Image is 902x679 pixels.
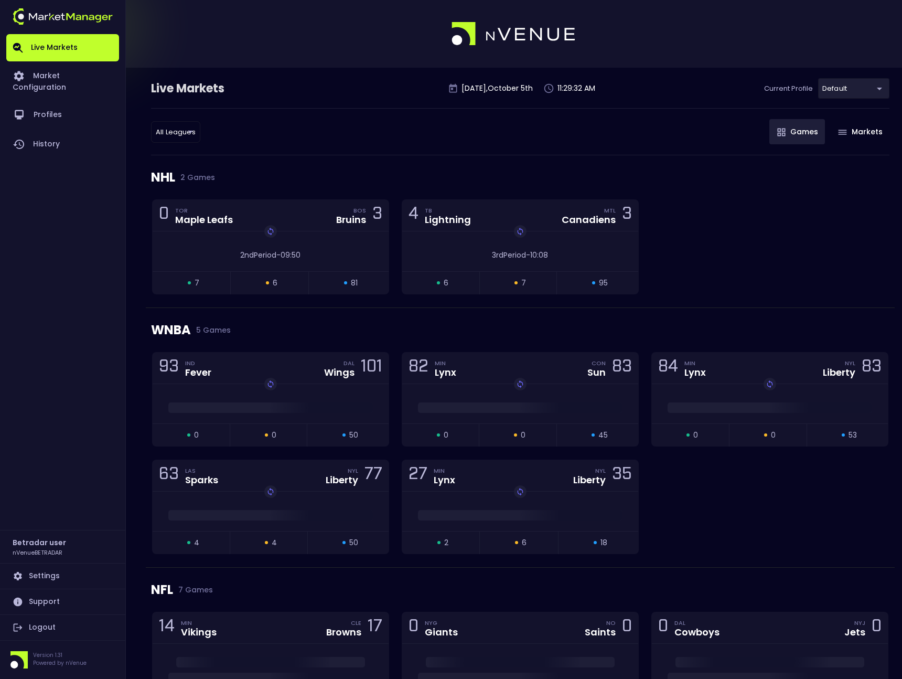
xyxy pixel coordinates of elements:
[364,466,382,485] div: 77
[409,618,418,638] div: 0
[823,368,855,377] div: Liberty
[361,358,382,378] div: 101
[444,430,448,441] span: 0
[175,215,233,225] div: Maple Leafs
[599,278,608,289] span: 95
[351,619,361,627] div: CLE
[849,430,857,441] span: 53
[838,130,847,135] img: gameIcon
[674,628,720,637] div: Cowboys
[6,61,119,100] a: Market Configuration
[684,368,706,377] div: Lynx
[151,568,889,612] div: NFL
[159,618,175,638] div: 14
[777,128,786,136] img: gameIcon
[351,278,358,289] span: 81
[516,227,524,236] img: replayImg
[606,619,616,627] div: NO
[530,250,548,260] span: 10:08
[764,83,813,94] p: Current Profile
[151,308,889,352] div: WNBA
[854,619,865,627] div: NYJ
[622,206,632,225] div: 3
[434,475,455,485] div: Lynx
[272,430,276,441] span: 0
[598,430,608,441] span: 45
[425,628,458,637] div: Giants
[444,278,448,289] span: 6
[587,368,606,377] div: Sun
[151,121,200,143] div: default
[434,466,455,475] div: MIN
[13,548,62,556] h3: nVenueBETRADAR
[461,83,533,94] p: [DATE] , October 5 th
[194,430,199,441] span: 0
[175,173,215,182] span: 2 Games
[266,380,275,388] img: replayImg
[658,618,668,638] div: 0
[516,380,524,388] img: replayImg
[522,537,527,548] span: 6
[151,80,279,97] div: Live Markets
[674,619,720,627] div: DAL
[409,358,428,378] div: 82
[557,83,595,94] p: 11:29:32 AM
[181,619,217,627] div: MIN
[349,430,358,441] span: 50
[272,537,277,548] span: 4
[425,619,458,627] div: NYG
[612,466,632,485] div: 35
[348,466,358,475] div: NYL
[336,215,366,225] div: Bruins
[6,130,119,159] a: History
[6,651,119,669] div: Version 1.31Powered by nVenue
[516,487,524,496] img: replayImg
[151,155,889,199] div: NHL
[368,618,382,638] div: 17
[435,368,456,377] div: Lynx
[276,250,281,260] span: -
[521,278,526,289] span: 7
[444,537,448,548] span: 2
[622,618,632,638] div: 0
[13,537,66,548] h2: Betradar user
[266,227,275,236] img: replayImg
[326,628,361,637] div: Browns
[845,359,855,367] div: NYL
[194,537,199,548] span: 4
[6,564,119,589] a: Settings
[452,22,576,46] img: logo
[521,430,525,441] span: 0
[562,215,616,225] div: Canadiens
[693,430,698,441] span: 0
[13,8,113,25] img: logo
[240,250,276,260] span: 2nd Period
[266,487,275,496] img: replayImg
[830,119,889,144] button: Markets
[604,206,616,215] div: MTL
[526,250,530,260] span: -
[273,278,277,289] span: 6
[769,119,825,144] button: Games
[573,475,606,485] div: Liberty
[349,537,358,548] span: 50
[425,206,471,215] div: TB
[181,628,217,637] div: Vikings
[159,358,179,378] div: 93
[862,358,882,378] div: 83
[159,466,179,485] div: 63
[600,537,607,548] span: 18
[185,466,218,475] div: LAS
[343,359,355,367] div: DAL
[409,206,418,225] div: 4
[185,475,218,485] div: Sparks
[818,78,889,99] div: default
[771,430,776,441] span: 0
[6,615,119,640] a: Logout
[173,586,213,594] span: 7 Games
[585,628,616,637] div: Saints
[684,359,706,367] div: MIN
[844,628,865,637] div: Jets
[492,250,526,260] span: 3rd Period
[425,215,471,225] div: Lightning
